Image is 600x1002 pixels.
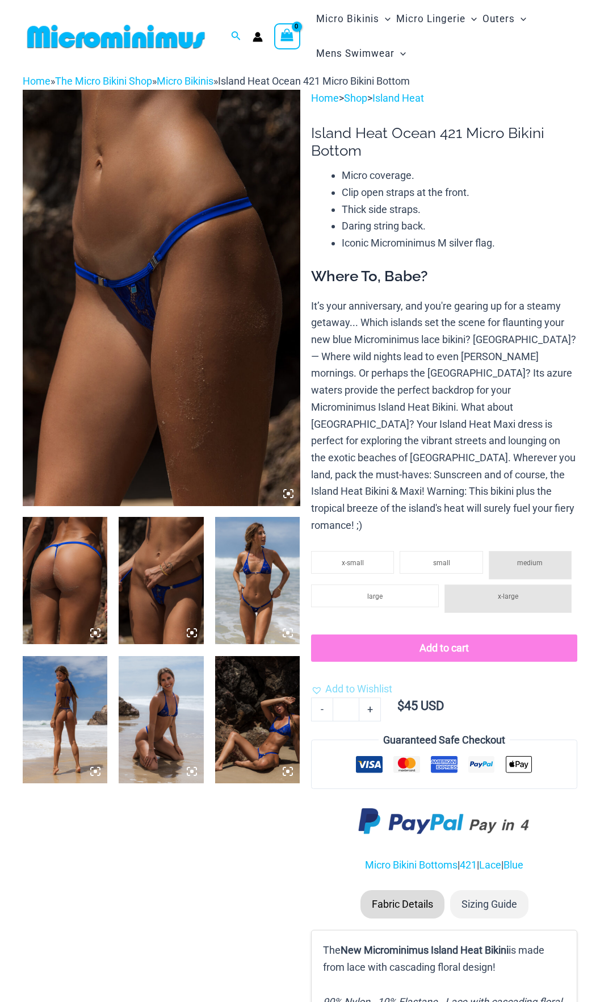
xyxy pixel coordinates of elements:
[215,656,300,783] img: Island Heat Ocean 359 Top 421 Bottom 03
[359,698,381,721] a: +
[311,680,392,698] a: Add to Wishlist
[311,551,394,574] li: x-small
[480,2,529,36] a: OutersMenu ToggleMenu Toggle
[365,859,458,871] a: Micro Bikini Bottoms
[119,517,203,644] img: Island Heat Ocean 421 Bottom 03
[23,75,410,87] span: » » »
[341,944,509,956] b: New Microminimus Island Heat Bikini
[393,2,480,36] a: Micro LingerieMenu ToggleMenu Toggle
[397,699,404,713] span: $
[372,92,424,104] a: Island Heat
[311,584,438,607] li: large
[515,5,526,34] span: Menu Toggle
[274,23,300,49] a: View Shopping Cart, empty
[311,298,577,534] p: It’s your anniversary, and you're gearing up for a steamy getaway... Which islands set the scene ...
[313,36,409,71] a: Mens SwimwearMenu ToggleMenu Toggle
[342,218,577,235] li: Daring string back.
[316,39,395,68] span: Mens Swimwear
[316,5,379,34] span: Micro Bikinis
[342,235,577,252] li: Iconic Microminimus M silver flag.
[218,75,410,87] span: Island Heat Ocean 421 Micro Bikini Bottom
[311,634,577,662] button: Add to cart
[311,92,339,104] a: Home
[23,75,51,87] a: Home
[342,559,364,567] span: x-small
[367,592,383,600] span: large
[333,698,359,721] input: Product quantity
[342,184,577,201] li: Clip open straps at the front.
[379,732,510,749] legend: Guaranteed Safe Checkout
[215,517,300,644] img: Island Heat Ocean 309 Top 421 Bottom 01
[311,267,577,286] h3: Where To, Babe?
[311,124,577,160] h1: Island Heat Ocean 421 Micro Bikini Bottom
[450,890,528,918] li: Sizing Guide
[400,551,482,574] li: small
[311,90,577,107] p: > >
[465,5,477,34] span: Menu Toggle
[444,584,572,613] li: x-large
[311,698,333,721] a: -
[23,517,107,644] img: Island Heat Ocean 421 Bottom 02
[323,942,565,975] p: The is made from lace with cascading floral design!
[342,201,577,218] li: Thick side straps.
[396,5,465,34] span: Micro Lingerie
[397,699,444,713] bdi: 45 USD
[231,30,241,44] a: Search icon link
[23,24,209,49] img: MM SHOP LOGO FLAT
[433,559,450,567] span: small
[489,551,572,579] li: medium
[23,656,107,783] img: Island Heat Ocean 309 Top 421 Bottom 02
[504,859,523,871] a: Blue
[460,859,477,871] a: 421
[479,859,501,871] a: Lace
[344,92,367,104] a: Shop
[360,890,444,918] li: Fabric Details
[55,75,152,87] a: The Micro Bikini Shop
[157,75,213,87] a: Micro Bikinis
[379,5,391,34] span: Menu Toggle
[325,683,392,695] span: Add to Wishlist
[482,5,515,34] span: Outers
[119,656,203,783] img: Island Heat Ocean 309 Top 421 Bottom 03
[313,2,393,36] a: Micro BikinisMenu ToggleMenu Toggle
[342,167,577,184] li: Micro coverage.
[253,32,263,42] a: Account icon link
[23,90,300,506] img: Island Heat Ocean 421 Bottom 01
[395,39,406,68] span: Menu Toggle
[311,857,577,874] p: | | |
[517,559,543,567] span: medium
[498,592,518,600] span: x-large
